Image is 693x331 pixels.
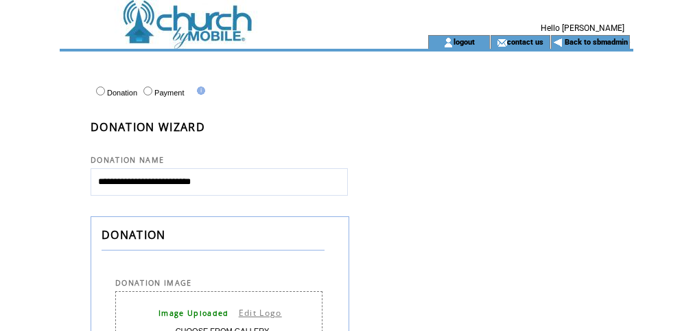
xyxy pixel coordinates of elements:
[140,89,184,97] label: Payment
[497,37,507,48] img: contact_us_icon.gif
[115,278,192,288] span: DONATION IMAGE
[93,89,137,97] label: Donation
[96,87,105,95] input: Donation
[553,37,563,48] img: backArrow.gif
[193,87,205,95] img: help.gif
[565,38,628,47] a: Back to sbmadmin
[91,119,205,135] span: DONATION WIZARD
[541,23,624,33] span: Hello [PERSON_NAME]
[443,37,454,48] img: account_icon.gif
[507,37,543,46] a: contact us
[454,37,475,46] a: logout
[239,307,282,319] a: Edit Logo
[158,308,229,318] span: Image Uploaded
[143,87,152,95] input: Payment
[102,227,166,242] span: DONATION
[91,155,164,165] span: DONATION NAME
